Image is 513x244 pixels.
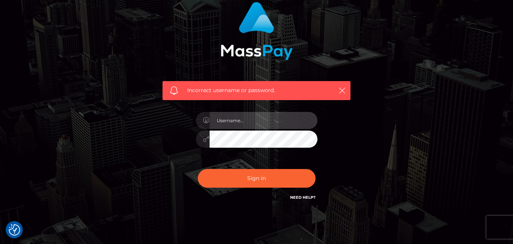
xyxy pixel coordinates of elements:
span: Incorrect username or password. [187,86,326,94]
img: MassPay Login [221,2,293,60]
img: Revisit consent button [9,224,20,236]
button: Sign in [198,169,316,188]
input: Username... [210,112,317,129]
button: Consent Preferences [9,224,20,236]
a: Need Help? [290,195,316,200]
